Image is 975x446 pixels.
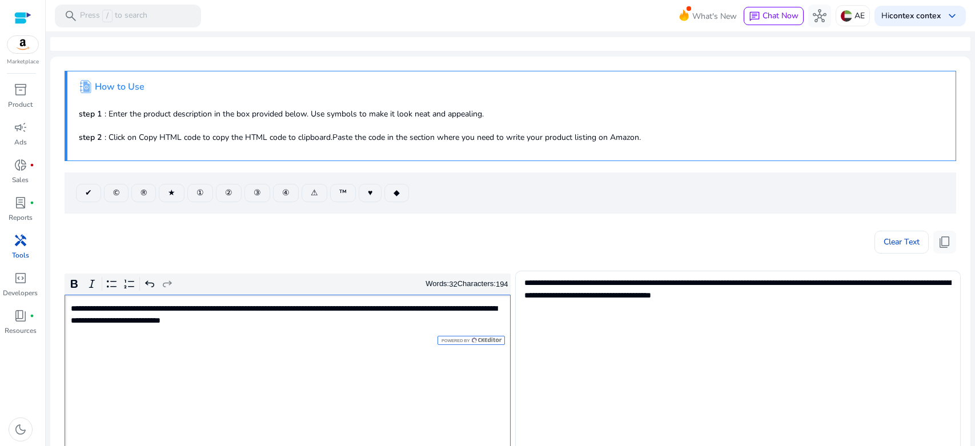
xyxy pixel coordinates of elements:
p: : Enter the product description in the box provided below. Use symbols to make it look neat and a... [79,108,944,120]
span: inventory_2 [14,83,27,97]
span: ♥ [368,187,372,199]
p: Ads [14,137,27,147]
span: fiber_manual_record [30,314,34,318]
button: ③ [244,184,270,202]
span: fiber_manual_record [30,200,34,205]
b: step 2 [79,132,102,143]
span: ⚠ [311,187,318,199]
button: ◆ [384,184,409,202]
span: Chat Now [763,10,799,21]
p: Hi [881,12,941,20]
div: Editor toolbar [65,274,511,295]
span: ✔ [85,187,92,199]
p: Sales [12,175,29,185]
p: Resources [5,326,37,336]
button: ™ [330,184,356,202]
span: code_blocks [14,271,27,285]
b: contex contex [889,10,941,21]
span: © [113,187,119,199]
p: Developers [3,288,38,298]
span: campaign [14,120,27,134]
span: lab_profile [14,196,27,210]
span: Clear Text [884,231,920,254]
span: ™ [339,187,347,199]
p: Tools [12,250,29,260]
p: Press to search [80,10,147,22]
button: ② [216,184,242,202]
p: AE [854,6,865,26]
button: ✔ [76,184,101,202]
img: ae.svg [841,10,852,22]
p: Product [8,99,33,110]
button: ® [131,184,156,202]
p: Reports [9,212,33,223]
button: ♥ [359,184,382,202]
button: ⚠ [302,184,327,202]
button: content_copy [933,231,956,254]
span: handyman [14,234,27,247]
div: Words: Characters: [426,277,508,291]
p: Marketplace [7,58,39,66]
button: © [104,184,129,202]
b: step 1 [79,109,102,119]
label: 32 [449,280,457,288]
span: content_copy [938,235,952,249]
span: hub [813,9,826,23]
p: : Click on Copy HTML code to copy the HTML code to clipboard.Paste the code in the section where ... [79,131,944,143]
span: ④ [282,187,290,199]
span: ① [196,187,204,199]
label: 194 [496,280,508,288]
button: Clear Text [874,231,929,254]
button: ④ [273,184,299,202]
span: keyboard_arrow_down [945,9,959,23]
img: amazon.svg [7,36,38,53]
span: ® [141,187,147,199]
span: chat [749,11,760,22]
span: book_4 [14,309,27,323]
span: ③ [254,187,261,199]
span: donut_small [14,158,27,172]
span: / [102,10,113,22]
span: What's New [692,6,737,26]
h4: How to Use [95,82,145,93]
button: ① [187,184,213,202]
span: dark_mode [14,423,27,436]
span: search [64,9,78,23]
span: Powered by [440,338,470,343]
span: ② [225,187,232,199]
button: hub [808,5,831,27]
button: ★ [159,184,184,202]
button: chatChat Now [744,7,804,25]
span: ◆ [394,187,400,199]
span: fiber_manual_record [30,163,34,167]
span: ★ [168,187,175,199]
